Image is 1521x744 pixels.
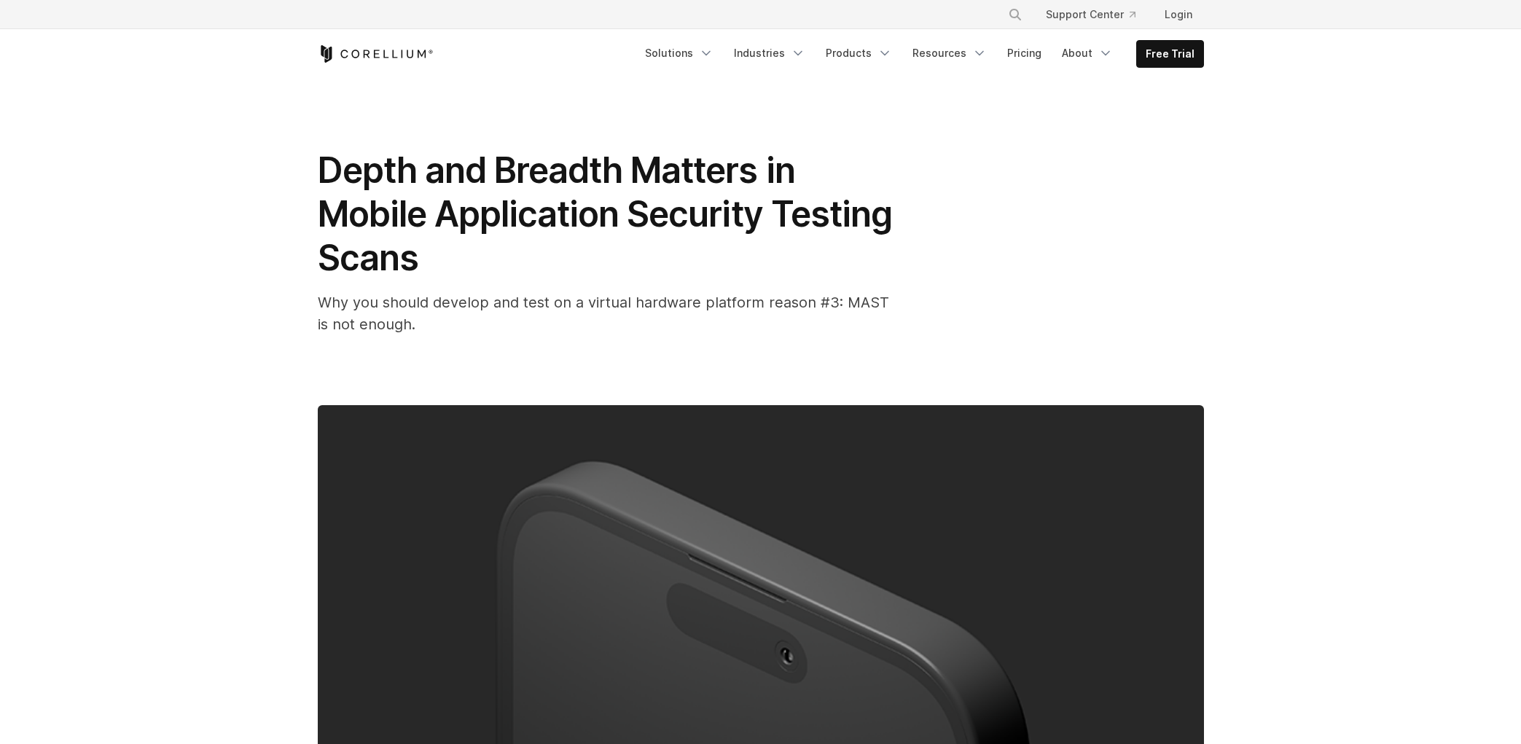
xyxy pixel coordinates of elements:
span: Why you should develop and test on a virtual hardware platform reason #3: MAST is not enough. [318,294,889,333]
a: Industries [725,40,814,66]
a: Resources [904,40,996,66]
a: Solutions [636,40,722,66]
a: Free Trial [1137,41,1203,67]
div: Navigation Menu [990,1,1204,28]
button: Search [1002,1,1028,28]
a: Login [1153,1,1204,28]
a: Support Center [1034,1,1147,28]
a: Products [817,40,901,66]
a: Corellium Home [318,45,434,63]
a: Pricing [998,40,1050,66]
a: About [1053,40,1122,66]
div: Navigation Menu [636,40,1204,68]
span: Depth and Breadth Matters in Mobile Application Security Testing Scans [318,149,892,279]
